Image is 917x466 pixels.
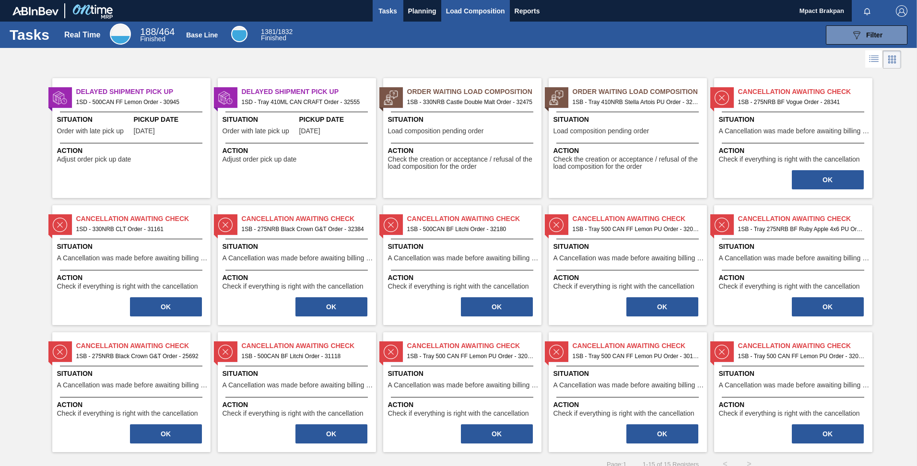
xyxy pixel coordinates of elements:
[388,242,539,252] span: Situation
[110,23,131,45] div: Real Time
[715,218,729,232] img: status
[57,115,131,125] span: Situation
[791,169,865,190] div: Complete task: 2299160
[242,224,368,234] span: 1SB - 275NRB Black Crown G&T Order - 32384
[553,369,705,379] span: Situation
[553,242,705,252] span: Situation
[791,423,865,444] div: Complete task: 2299834
[384,345,398,359] img: status
[223,410,364,417] span: Check if everything is right with the cancellation
[76,97,203,107] span: 1SD - 500CAN FF Lemon Order - 30945
[719,369,870,379] span: Situation
[12,7,59,15] img: TNhmsLtSVTkK8tSr43FrP2fwEKptu5GPRR3wAAAABJRU5ErkJggg==
[553,146,705,156] span: Action
[792,170,864,189] button: OK
[407,87,541,97] span: Order Waiting Load Composition
[388,115,539,125] span: Situation
[384,91,398,105] img: status
[294,423,368,444] div: Complete task: 2299681
[549,91,564,105] img: status
[134,128,155,135] span: 08/21/2025
[76,87,211,97] span: Delayed Shipment Pick Up
[865,50,883,69] div: List Vision
[896,5,907,17] img: Logout
[573,224,699,234] span: 1SB - Tray 500 CAN FF Lemon PU Order - 32073
[223,128,289,135] span: Order with late pick up
[242,87,376,97] span: Delayed Shipment Pick Up
[738,97,865,107] span: 1SB - 275NRB BF Vogue Order - 28341
[140,35,165,43] span: Finished
[573,341,707,351] span: Cancellation Awaiting Check
[64,31,100,39] div: Real Time
[715,345,729,359] img: status
[573,214,707,224] span: Cancellation Awaiting Check
[407,97,534,107] span: 1SB - 330NRB Castle Double Malt Order - 32475
[792,297,864,316] button: OK
[553,255,705,262] span: A Cancellation was made before awaiting billing stage
[553,273,705,283] span: Action
[388,255,539,262] span: A Cancellation was made before awaiting billing stage
[852,4,882,18] button: Notifications
[261,28,293,35] span: / 1832
[186,31,218,39] div: Base Line
[626,297,698,316] button: OK
[719,410,860,417] span: Check if everything is right with the cancellation
[57,146,208,156] span: Action
[218,345,233,359] img: status
[223,146,374,156] span: Action
[57,283,198,290] span: Check if everything is right with the cancellation
[295,424,367,443] button: OK
[388,400,539,410] span: Action
[460,423,534,444] div: Complete task: 2299832
[223,273,374,283] span: Action
[719,156,860,163] span: Check if everything is right with the cancellation
[553,283,694,290] span: Check if everything is right with the cancellation
[573,351,699,361] span: 1SB - Tray 500 CAN FF Lemon PU Order - 30115
[57,382,208,389] span: A Cancellation was made before awaiting billing stage
[553,400,705,410] span: Action
[57,255,208,262] span: A Cancellation was made before awaiting billing stage
[57,400,208,410] span: Action
[626,424,698,443] button: OK
[407,214,541,224] span: Cancellation Awaiting Check
[242,97,368,107] span: 1SD - Tray 410ML CAN CRAFT Order - 32555
[140,26,156,37] span: 188
[719,283,860,290] span: Check if everything is right with the cancellation
[57,273,208,283] span: Action
[515,5,540,17] span: Reports
[295,297,367,316] button: OK
[231,26,247,42] div: Base Line
[407,341,541,351] span: Cancellation Awaiting Check
[223,382,374,389] span: A Cancellation was made before awaiting billing stage
[792,424,864,443] button: OK
[388,382,539,389] span: A Cancellation was made before awaiting billing stage
[719,128,870,135] span: A Cancellation was made before awaiting billing stage
[388,283,529,290] span: Check if everything is right with the cancellation
[866,31,882,39] span: Filter
[719,242,870,252] span: Situation
[883,50,901,69] div: Card Vision
[76,341,211,351] span: Cancellation Awaiting Check
[553,382,705,389] span: A Cancellation was made before awaiting billing stage
[738,224,865,234] span: 1SB - Tray 275NRB BF Ruby Apple 4x6 PU Order - 30394
[10,29,52,40] h1: Tasks
[719,115,870,125] span: Situation
[129,423,203,444] div: Complete task: 2299608
[223,283,364,290] span: Check if everything is right with the cancellation
[388,156,539,171] span: Check the creation or acceptance / refusal of the load composition for the order
[408,5,436,17] span: Planning
[719,382,870,389] span: A Cancellation was made before awaiting billing stage
[388,410,529,417] span: Check if everything is right with the cancellation
[129,296,203,317] div: Complete task: 2299163
[407,351,534,361] span: 1SB - Tray 500 CAN FF Lemon PU Order - 32074
[738,351,865,361] span: 1SB - Tray 500 CAN FF Lemon PU Order - 32075
[625,423,699,444] div: Complete task: 2299833
[223,156,297,163] span: Adjust order pick up date
[261,28,276,35] span: 1381
[223,369,374,379] span: Situation
[625,296,699,317] div: Complete task: 2299381
[57,128,124,135] span: Order with late pick up
[738,87,872,97] span: Cancellation Awaiting Check
[76,214,211,224] span: Cancellation Awaiting Check
[261,34,286,42] span: Finished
